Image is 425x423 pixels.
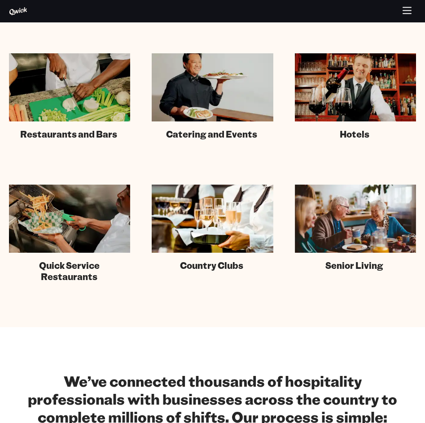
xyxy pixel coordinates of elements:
[325,260,383,271] span: Senior Living
[9,185,130,253] img: Fast food fry station
[152,185,273,253] img: Country club catered event
[295,53,416,121] img: Hotel staff serving at bar
[9,185,130,282] a: Quick Service Restaurants
[166,129,257,140] span: Catering and Events
[14,260,124,282] span: Quick Service Restaurants
[180,260,243,271] span: Country Clubs
[9,53,130,140] a: Restaurants and Bars
[9,53,130,121] img: Chef in kitchen
[340,129,369,140] span: Hotels
[152,53,273,121] img: Catering staff carrying dishes.
[152,185,273,271] a: Country Clubs
[295,185,416,271] a: Senior Living
[20,129,117,140] span: Restaurants and Bars
[295,185,416,253] img: Server bringing food to a retirement community member
[295,53,416,140] a: Hotels
[152,53,273,140] a: Catering and Events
